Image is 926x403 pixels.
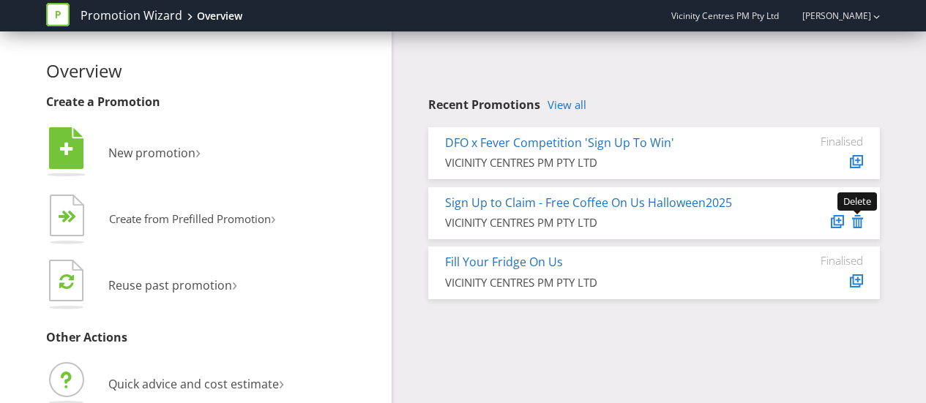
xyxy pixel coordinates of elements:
[428,97,540,113] span: Recent Promotions
[837,192,877,211] div: Delete
[197,9,242,23] div: Overview
[108,376,279,392] span: Quick advice and cost estimate
[788,10,871,22] a: [PERSON_NAME]
[775,135,863,148] div: Finalised
[445,195,732,211] a: Sign Up to Claim - Free Coffee On Us Halloween2025
[59,273,74,290] tspan: 
[445,155,753,170] div: VICINITY CENTRES PM PTY LTD
[445,254,563,270] a: Fill Your Fridge On Us
[271,206,276,229] span: ›
[46,331,381,344] h3: Other Actions
[108,145,195,161] span: New promotion
[109,211,271,226] span: Create from Prefilled Promotion
[108,277,232,293] span: Reuse past promotion
[671,10,779,22] span: Vicinity Centres PM Pty Ltd
[81,7,182,24] a: Promotion Wizard
[775,195,863,208] div: Draft
[46,376,284,392] a: Quick advice and cost estimate›
[548,99,586,111] a: View all
[60,141,73,157] tspan: 
[279,370,284,394] span: ›
[46,96,381,109] h3: Create a Promotion
[46,61,381,80] h2: Overview
[775,254,863,267] div: Finalised
[232,271,237,295] span: ›
[195,139,201,163] span: ›
[445,215,753,230] div: VICINITY CENTRES PM PTY LTD
[445,135,674,151] a: DFO x Fever Competition 'Sign Up To Win'
[445,275,753,290] div: VICINITY CENTRES PM PTY LTD
[46,191,277,249] button: Create from Prefilled Promotion›
[67,210,77,224] tspan: 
